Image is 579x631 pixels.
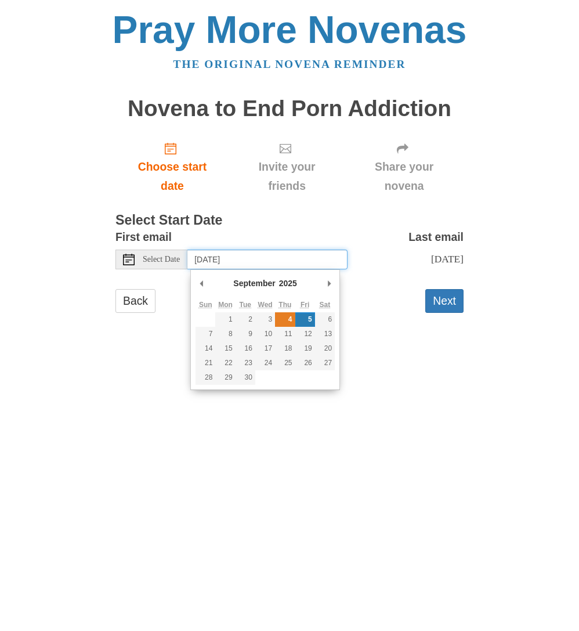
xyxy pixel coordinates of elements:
[236,312,255,327] button: 2
[215,327,235,341] button: 8
[275,327,295,341] button: 11
[356,157,452,196] span: Share your novena
[255,327,275,341] button: 10
[115,132,229,201] a: Choose start date
[218,301,233,309] abbr: Monday
[295,356,315,370] button: 26
[295,341,315,356] button: 19
[143,255,180,264] span: Select Date
[196,275,207,292] button: Previous Month
[236,327,255,341] button: 9
[258,301,273,309] abbr: Wednesday
[315,312,335,327] button: 6
[275,356,295,370] button: 25
[115,96,464,121] h1: Novena to End Porn Addiction
[240,301,251,309] abbr: Tuesday
[315,341,335,356] button: 20
[215,341,235,356] button: 15
[278,301,291,309] abbr: Thursday
[255,312,275,327] button: 3
[215,370,235,385] button: 29
[229,132,345,201] div: Click "Next" to confirm your start date first.
[113,8,467,51] a: Pray More Novenas
[236,356,255,370] button: 23
[215,312,235,327] button: 1
[115,213,464,228] h3: Select Start Date
[173,58,406,70] a: The original novena reminder
[115,289,155,313] a: Back
[425,289,464,313] button: Next
[215,356,235,370] button: 22
[345,132,464,201] div: Click "Next" to confirm your start date first.
[301,301,309,309] abbr: Friday
[236,341,255,356] button: 16
[231,275,277,292] div: September
[255,356,275,370] button: 24
[196,356,215,370] button: 21
[408,228,464,247] label: Last email
[275,312,295,327] button: 4
[127,157,218,196] span: Choose start date
[196,370,215,385] button: 28
[199,301,212,309] abbr: Sunday
[255,341,275,356] button: 17
[196,327,215,341] button: 7
[277,275,299,292] div: 2025
[196,341,215,356] button: 14
[115,228,172,247] label: First email
[431,253,464,265] span: [DATE]
[275,341,295,356] button: 18
[315,356,335,370] button: 27
[187,250,348,269] input: Use the arrow keys to pick a date
[236,370,255,385] button: 30
[295,312,315,327] button: 5
[320,301,331,309] abbr: Saturday
[315,327,335,341] button: 13
[295,327,315,341] button: 12
[323,275,335,292] button: Next Month
[241,157,333,196] span: Invite your friends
